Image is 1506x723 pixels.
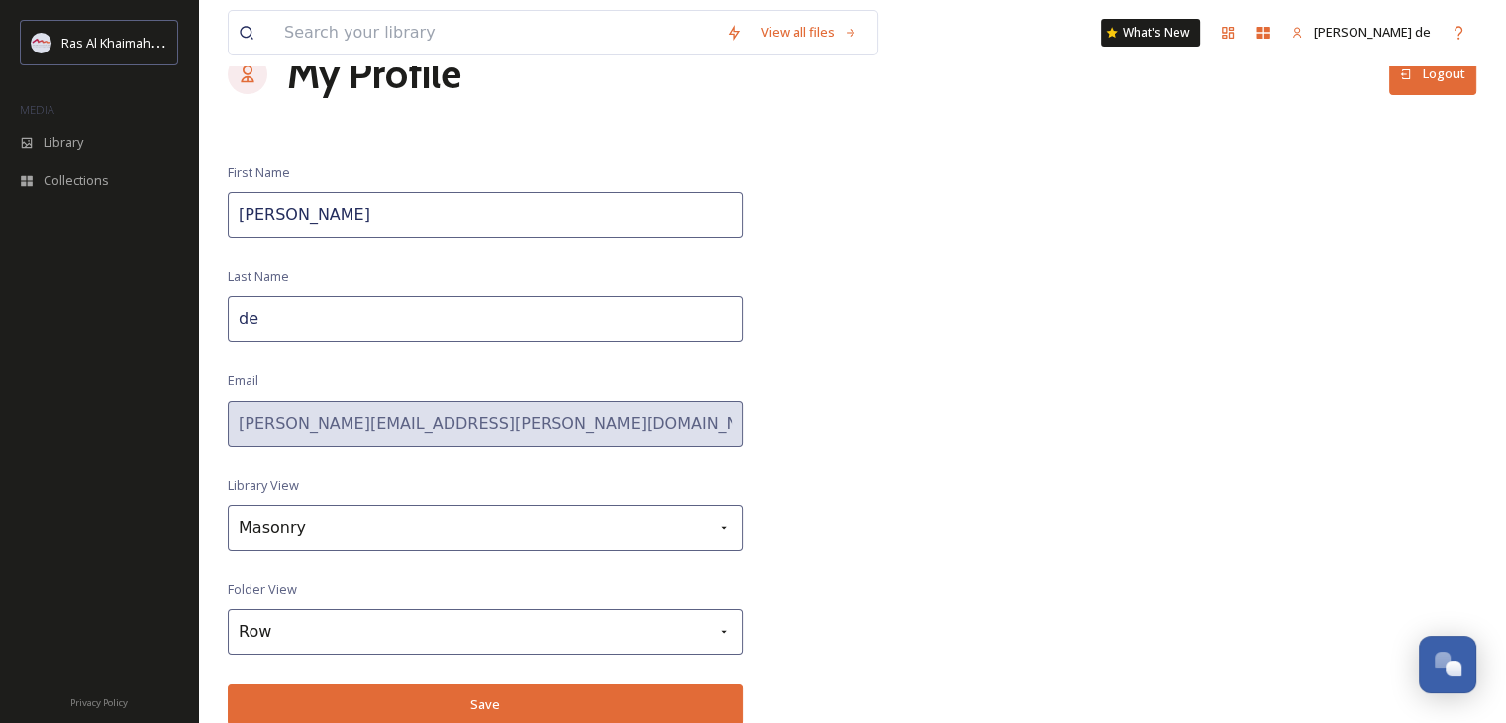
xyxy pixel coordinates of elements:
[228,192,743,238] input: First
[228,505,743,551] div: Masonry
[228,609,743,655] div: Row
[32,33,51,52] img: Logo_RAKTDA_RGB-01.png
[1314,23,1431,41] span: [PERSON_NAME] de
[44,133,83,152] span: Library
[228,371,258,390] span: Email
[274,11,716,54] input: Search your library
[228,476,299,495] span: Library View
[70,689,128,713] a: Privacy Policy
[228,296,743,342] input: Last
[61,33,342,52] span: Ras Al Khaimah Tourism Development Authority
[1419,636,1476,693] button: Open Chat
[1389,53,1476,94] button: Logout
[752,13,867,52] a: View all files
[20,102,54,117] span: MEDIA
[228,163,290,182] span: First Name
[1101,19,1200,47] a: What's New
[228,267,289,286] span: Last Name
[1281,13,1441,52] a: [PERSON_NAME] de
[228,580,297,599] span: Folder View
[287,45,461,104] h1: My Profile
[44,171,109,190] span: Collections
[70,696,128,709] span: Privacy Policy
